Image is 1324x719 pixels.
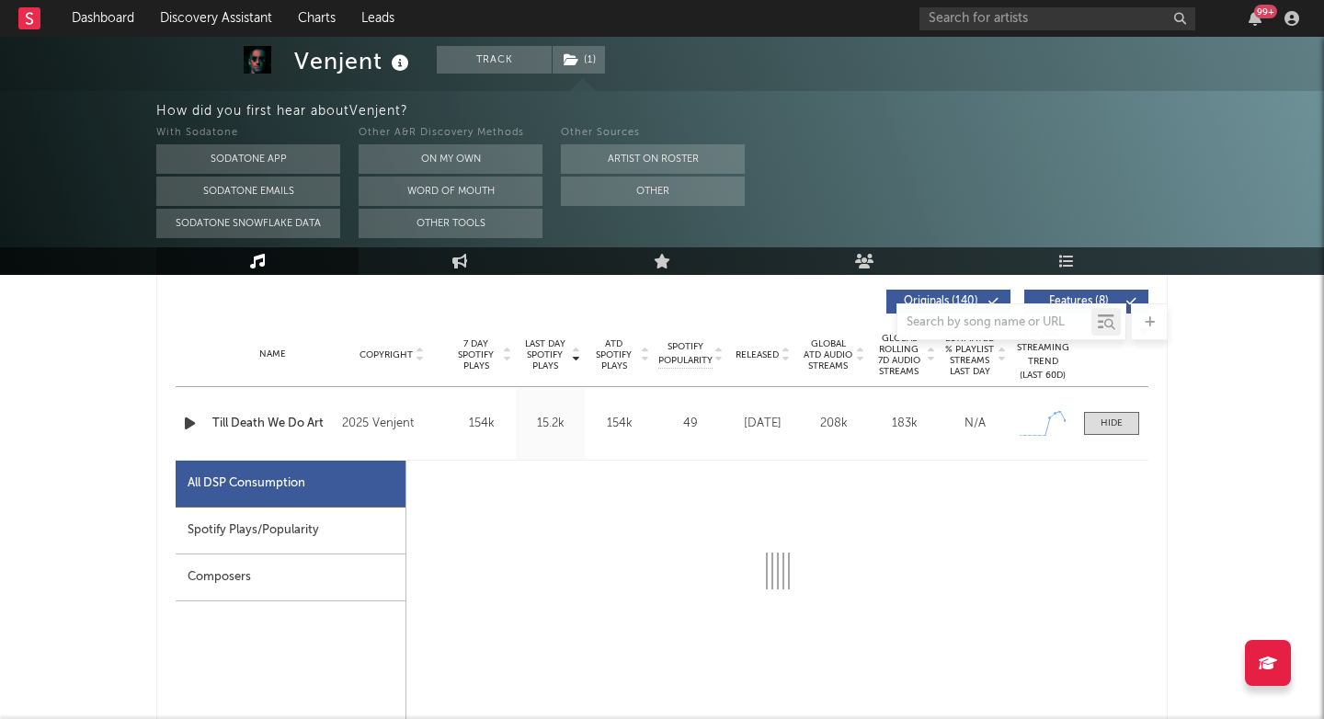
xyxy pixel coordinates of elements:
[1254,5,1277,18] div: 99 +
[437,46,552,74] button: Track
[886,290,1010,314] button: Originals(140)
[897,315,1091,330] input: Search by song name or URL
[919,7,1195,30] input: Search for artists
[561,177,745,206] button: Other
[944,333,995,377] span: Estimated % Playlist Streams Last Day
[156,209,340,238] button: Sodatone Snowflake Data
[658,415,723,433] div: 49
[520,338,569,371] span: Last Day Spotify Plays
[944,415,1006,433] div: N/A
[561,144,745,174] button: Artist on Roster
[451,338,500,371] span: 7 Day Spotify Plays
[342,413,442,435] div: 2025 Venjent
[359,122,542,144] div: Other A&R Discovery Methods
[156,100,1324,122] div: How did you first hear about Venjent ?
[520,415,580,433] div: 15.2k
[658,340,713,368] span: Spotify Popularity
[359,209,542,238] button: Other Tools
[156,144,340,174] button: Sodatone App
[359,177,542,206] button: Word Of Mouth
[1024,290,1148,314] button: Features(8)
[156,177,340,206] button: Sodatone Emails
[360,349,413,360] span: Copyright
[359,144,542,174] button: On My Own
[156,122,340,144] div: With Sodatone
[188,473,305,495] div: All DSP Consumption
[1249,11,1261,26] button: 99+
[803,415,864,433] div: 208k
[176,461,405,508] div: All DSP Consumption
[294,46,414,76] div: Venjent
[553,46,605,74] button: (1)
[873,415,935,433] div: 183k
[212,348,333,361] div: Name
[552,46,606,74] span: ( 1 )
[176,554,405,601] div: Composers
[898,296,983,307] span: Originals ( 140 )
[873,333,924,377] span: Global Rolling 7D Audio Streams
[803,338,853,371] span: Global ATD Audio Streams
[212,415,333,433] a: Till Death We Do Art
[1015,327,1070,382] div: Global Streaming Trend (Last 60D)
[589,338,638,371] span: ATD Spotify Plays
[1036,296,1121,307] span: Features ( 8 )
[176,508,405,554] div: Spotify Plays/Popularity
[736,349,779,360] span: Released
[451,415,511,433] div: 154k
[589,415,649,433] div: 154k
[732,415,793,433] div: [DATE]
[561,122,745,144] div: Other Sources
